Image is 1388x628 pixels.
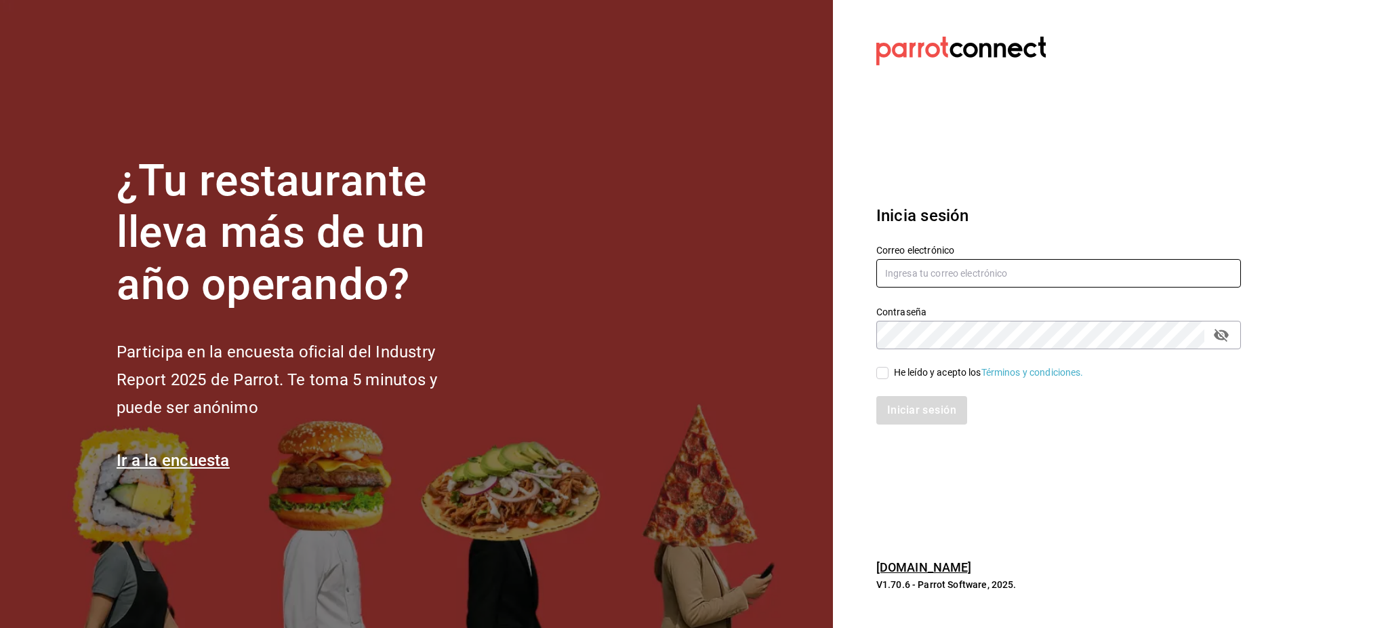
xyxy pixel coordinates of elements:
[1210,323,1233,347] button: passwordField
[876,203,1241,228] h3: Inicia sesión
[981,367,1084,378] a: Términos y condiciones.
[117,451,230,470] a: Ir a la encuesta
[876,578,1241,591] p: V1.70.6 - Parrot Software, 2025.
[876,307,1241,316] label: Contraseña
[876,560,972,574] a: [DOMAIN_NAME]
[117,338,483,421] h2: Participa en la encuesta oficial del Industry Report 2025 de Parrot. Te toma 5 minutos y puede se...
[876,245,1241,254] label: Correo electrónico
[117,155,483,311] h1: ¿Tu restaurante lleva más de un año operando?
[876,259,1241,288] input: Ingresa tu correo electrónico
[894,366,1084,380] div: He leído y acepto los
